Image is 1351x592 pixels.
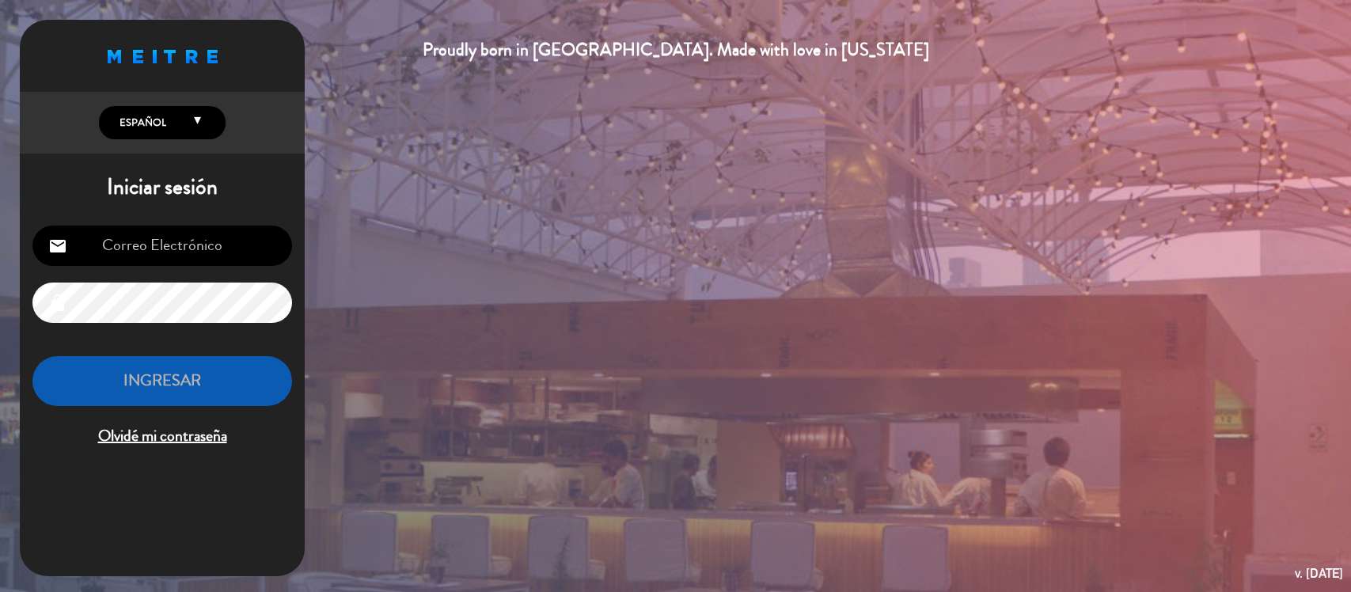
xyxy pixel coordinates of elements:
i: lock [48,294,67,313]
h1: Iniciar sesión [20,174,305,201]
span: Olvidé mi contraseña [32,423,292,450]
div: v. [DATE] [1295,563,1343,584]
span: Español [116,115,166,131]
i: email [48,237,67,256]
button: INGRESAR [32,356,292,406]
input: Correo Electrónico [32,226,292,266]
